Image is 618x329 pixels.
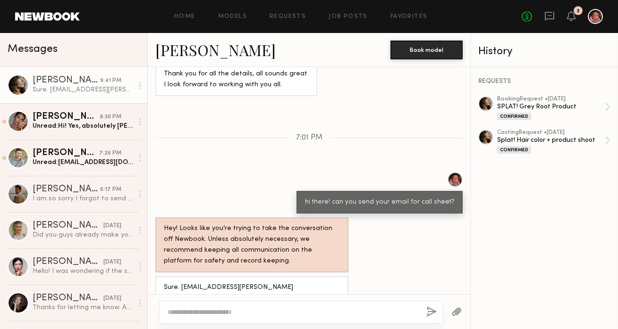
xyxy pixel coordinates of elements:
[164,282,340,304] div: Sure. [EMAIL_ADDRESS][PERSON_NAME][DOMAIN_NAME]
[497,102,605,111] div: SPLAT! Grey Root Product
[100,113,121,122] div: 8:30 PM
[218,14,247,20] a: Models
[33,221,103,230] div: [PERSON_NAME]
[103,258,121,267] div: [DATE]
[164,223,340,267] div: Hey! Looks like you’re trying to take the conversation off Newbook. Unless absolutely necessary, ...
[103,222,121,230] div: [DATE]
[497,113,531,120] div: Confirmed
[329,14,368,20] a: Job Posts
[8,44,58,55] span: Messages
[33,185,100,194] div: [PERSON_NAME]
[33,230,133,239] div: Did you guys already make your picks?
[103,294,121,303] div: [DATE]
[497,96,610,120] a: bookingRequest •[DATE]SPLAT! Grey Root ProductConfirmed
[270,14,306,20] a: Requests
[478,46,610,57] div: History
[99,149,121,158] div: 7:26 PM
[497,136,605,145] div: Splat! Hair color + product shoot
[497,96,605,102] div: booking Request • [DATE]
[100,185,121,194] div: 6:17 PM
[33,294,103,303] div: [PERSON_NAME]
[164,58,309,91] div: Hi Kait, thank you! Exciting news :) Thank you for all the details, all sounds great. I look forw...
[497,130,610,154] a: castingRequest •[DATE]Splat! Hair color + product shootConfirmed
[33,85,133,94] div: Sure. [EMAIL_ADDRESS][PERSON_NAME][DOMAIN_NAME]
[100,76,121,85] div: 9:41 PM
[155,40,276,60] a: [PERSON_NAME]
[390,45,463,53] a: Book model
[296,134,322,142] span: 7:01 PM
[33,267,133,276] div: Hello! I was wondering if the shoot has already been cast?
[33,158,133,167] div: Unread: [EMAIL_ADDRESS][DOMAIN_NAME]
[497,146,531,154] div: Confirmed
[390,41,463,59] button: Book model
[305,197,454,208] div: hi there! can you send your email for call sheet?
[174,14,195,20] a: Home
[497,130,605,136] div: casting Request • [DATE]
[33,122,133,131] div: Unread: Hi! Yes, absolutely [PERSON_NAME][EMAIL_ADDRESS][DOMAIN_NAME]
[33,194,133,203] div: I am so sorry I forgot to send these! I apologize, good luck on your shoot!
[576,8,580,14] div: 2
[33,148,99,158] div: [PERSON_NAME]
[33,112,100,122] div: [PERSON_NAME]
[390,14,428,20] a: Favorites
[33,257,103,267] div: [PERSON_NAME]
[33,303,133,312] div: Thanks for letting me know. And yes I hope we get to work together soon as well! I hope the shoot...
[33,76,100,85] div: [PERSON_NAME]
[478,78,610,85] div: REQUESTS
